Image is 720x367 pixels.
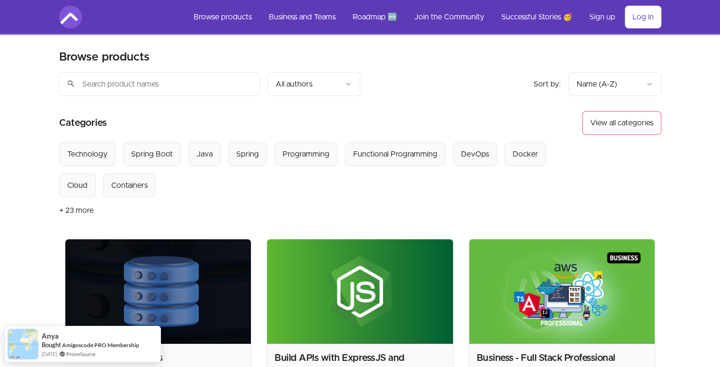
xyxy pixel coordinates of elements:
div: Java [196,149,213,160]
div: Spring Boot [131,149,173,160]
a: Log in [625,6,661,28]
span: Anya [42,332,59,340]
a: Business and Teams [261,6,343,28]
div: Containers [111,180,148,191]
button: Product sort options [569,72,661,96]
a: Successful Stories 🥳 [494,6,580,28]
img: Product image for Advanced Databases [65,239,251,344]
div: Cloud [67,180,88,191]
nav: Main [186,6,661,28]
div: Technology [67,149,107,160]
a: Roadmap 🆕 [345,6,405,28]
span: Sort by: [533,80,561,88]
div: DevOps [461,149,489,160]
h2: Browse products [59,50,150,65]
img: Product image for Build APIs with ExpressJS and MongoDB [267,239,453,344]
img: provesource social proof notification image [8,329,38,359]
img: Product image for Business - Full Stack Professional Bundle [469,239,655,344]
a: Sign up [582,6,623,28]
span: Bought [42,341,61,349]
h2: Categories [59,111,107,135]
input: Search product names [59,72,260,96]
a: Browse products [186,6,259,28]
div: Docker [513,149,538,160]
a: Join the Community [407,6,492,28]
div: Functional Programming [353,149,437,160]
button: + 23 more [59,197,94,224]
button: View all categories [582,111,661,135]
span: search [67,77,75,90]
img: Amigoscode logo [59,6,82,28]
span: [DATE] [42,350,57,358]
a: Amigoscode PRO Membership [62,341,139,349]
div: Programming [283,149,329,160]
div: Spring [236,149,259,160]
a: ProveSource [66,350,96,358]
button: Filter by author [267,72,360,96]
